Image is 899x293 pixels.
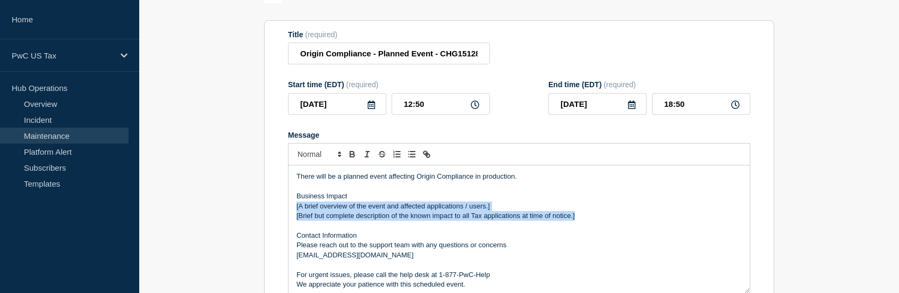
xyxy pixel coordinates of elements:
span: Font size [293,148,345,161]
input: HH:MM [652,93,750,115]
input: YYYY-MM-DD [548,93,647,115]
div: Start time (EDT) [288,80,490,89]
input: Title [288,43,490,64]
p: [EMAIL_ADDRESS][DOMAIN_NAME] [296,250,742,260]
input: HH:MM [392,93,490,115]
p: We appreciate your patience with this scheduled event. [296,280,742,289]
button: Toggle ordered list [389,148,404,161]
p: [Brief but complete description of the known impact to all Tax applications at time of notice.] [296,211,742,221]
div: Message [289,165,750,293]
div: Message [288,131,750,139]
button: Toggle bold text [345,148,360,161]
span: (required) [305,30,337,39]
p: There will be a planned event affecting Origin Compliance in production. [296,172,742,181]
span: (required) [604,80,636,89]
p: [A brief overview of the event and affected applications / users.] [296,202,742,211]
input: YYYY-MM-DD [288,93,386,115]
p: PwC US Tax [12,51,114,60]
p: For urgent issues, please call the help desk at 1-877-PwC-Help [296,270,742,280]
button: Toggle italic text [360,148,375,161]
p: Contact Information [296,231,742,240]
div: Title [288,30,490,39]
button: Toggle link [419,148,434,161]
button: Toggle strikethrough text [375,148,389,161]
span: (required) [346,80,379,89]
p: Business Impact [296,191,742,201]
button: Toggle bulleted list [404,148,419,161]
div: End time (EDT) [548,80,750,89]
p: Please reach out to the support team with any questions or concerns [296,240,742,250]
